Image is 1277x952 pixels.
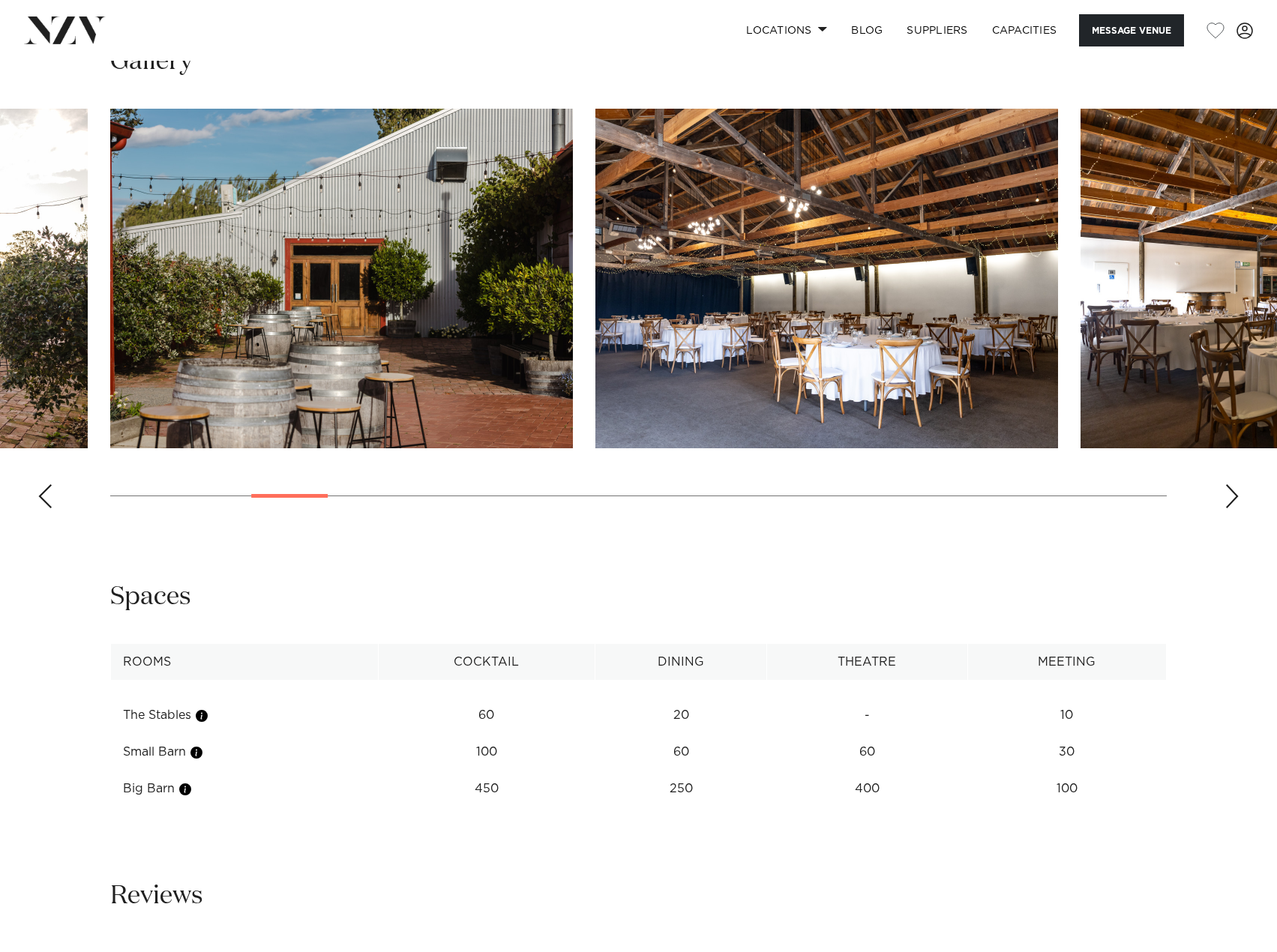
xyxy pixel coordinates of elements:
button: Message Venue [1079,14,1184,46]
a: Locations [734,14,839,46]
th: Dining [595,644,767,681]
th: Theatre [767,644,968,681]
a: Capacities [980,14,1069,46]
td: 20 [595,697,767,734]
swiper-slide: 6 / 30 [595,109,1058,448]
td: 100 [967,771,1166,807]
td: Big Barn [111,771,379,807]
td: - [767,697,968,734]
img: nzv-logo.png [24,16,106,43]
td: 250 [595,771,767,807]
td: 400 [767,771,968,807]
td: 60 [767,734,968,771]
td: 10 [967,697,1166,734]
td: Small Barn [111,734,379,771]
td: 450 [378,771,595,807]
th: Meeting [967,644,1166,681]
td: The Stables [111,697,379,734]
h2: Reviews [110,879,203,913]
a: SUPPLIERS [895,14,979,46]
th: Cocktail [378,644,595,681]
td: 60 [595,734,767,771]
td: 100 [378,734,595,771]
a: BLOG [839,14,895,46]
td: 30 [967,734,1166,771]
th: Rooms [111,644,379,681]
td: 60 [378,697,595,734]
h2: Spaces [110,580,191,614]
swiper-slide: 5 / 30 [110,109,573,448]
h2: Gallery [110,45,193,79]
